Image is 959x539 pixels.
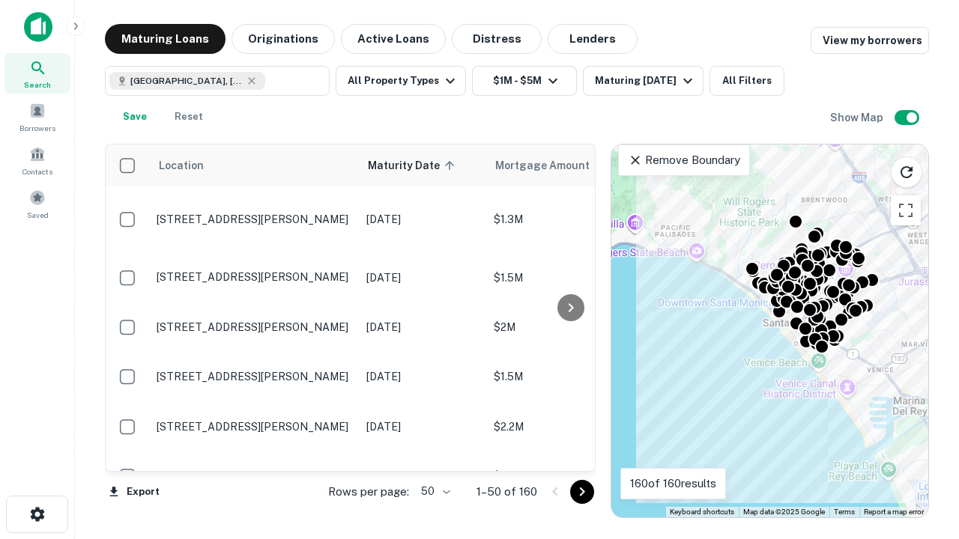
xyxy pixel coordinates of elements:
p: $2.2M [494,418,644,435]
button: Keyboard shortcuts [670,507,734,517]
p: [STREET_ADDRESS][PERSON_NAME] [157,270,351,284]
div: Maturing [DATE] [595,72,697,90]
p: [STREET_ADDRESS][PERSON_NAME] [157,370,351,383]
p: [DATE] [366,319,479,335]
p: $1.5M [494,368,644,385]
p: 160 of 160 results [630,475,716,493]
span: Mortgage Amount [495,156,609,174]
p: [STREET_ADDRESS][PERSON_NAME] [157,213,351,226]
p: [DATE] [366,211,479,228]
button: Originations [232,24,335,54]
p: $2M [494,319,644,335]
div: 0 0 [611,144,928,517]
th: Mortgage Amount [486,144,651,186]
p: [DATE] [366,468,479,484]
button: Lenders [548,24,638,54]
span: Borrowers [19,122,55,134]
p: 1–50 of 160 [477,483,537,501]
button: $1M - $5M [472,66,577,96]
a: Open this area in Google Maps (opens a new window) [615,498,665,517]
span: Search [24,79,51,91]
a: Terms (opens in new tab) [834,508,855,516]
button: Export [105,481,163,503]
span: Maturity Date [368,156,459,174]
th: Location [149,144,359,186]
p: [DATE] [366,418,479,435]
a: Borrowers [4,97,70,137]
a: View my borrowers [811,27,929,54]
p: [STREET_ADDRESS][PERSON_NAME] [157,420,351,433]
img: capitalize-icon.png [24,12,52,42]
a: Report a map error [864,508,924,516]
a: Search [4,53,70,94]
button: Go to next page [570,480,594,504]
p: Rows per page: [328,483,409,501]
span: [GEOGRAPHIC_DATA], [GEOGRAPHIC_DATA], [GEOGRAPHIC_DATA] [130,74,243,88]
button: Reload search area [891,156,922,188]
th: Maturity Date [359,144,486,186]
span: Saved [27,209,49,221]
button: Save your search to get updates of matches that match your search criteria. [111,102,159,132]
button: Active Loans [341,24,446,54]
a: Saved [4,183,70,224]
button: Maturing Loans [105,24,226,54]
p: $1.5M [494,269,644,286]
button: Maturing [DATE] [583,66,704,96]
button: Toggle fullscreen view [891,195,921,225]
div: 50 [415,481,453,502]
p: $1.3M [494,211,644,228]
button: Reset [165,102,213,132]
p: [STREET_ADDRESS][PERSON_NAME] [157,469,351,483]
iframe: Chat Widget [884,419,959,491]
button: All Property Types [336,66,466,96]
p: [DATE] [366,269,479,286]
p: $1M [494,468,644,484]
p: [DATE] [366,368,479,385]
span: Map data ©2025 Google [743,508,825,516]
button: All Filters [710,66,784,96]
p: [STREET_ADDRESS][PERSON_NAME] [157,320,351,334]
img: Google [615,498,665,517]
span: Location [158,156,204,174]
a: Contacts [4,140,70,180]
h6: Show Map [830,109,886,126]
p: Remove Boundary [628,151,739,169]
span: Contacts [22,165,52,177]
button: Distress [452,24,542,54]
